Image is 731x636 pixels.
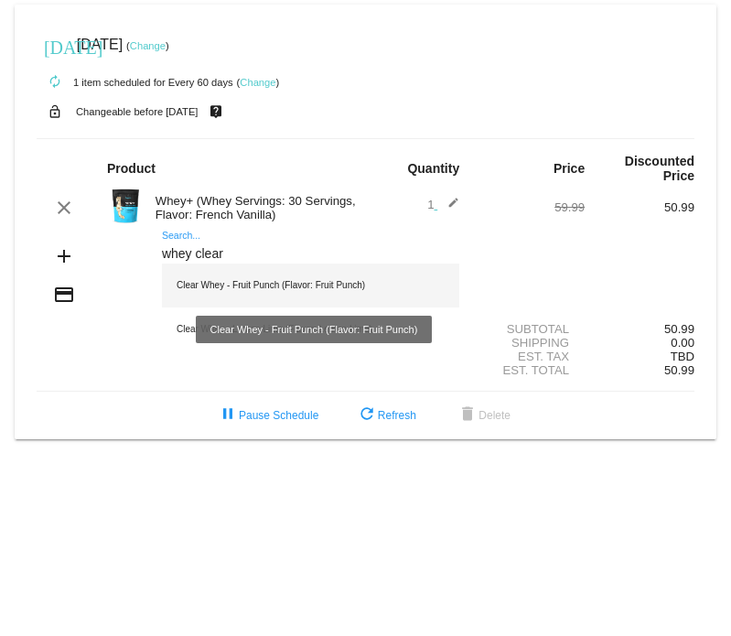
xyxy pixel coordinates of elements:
[162,247,459,262] input: Search...
[202,399,333,432] button: Pause Schedule
[585,200,694,214] div: 50.99
[475,350,585,363] div: Est. Tax
[107,161,156,176] strong: Product
[356,404,378,426] mat-icon: refresh
[44,71,66,93] mat-icon: autorenew
[217,409,318,422] span: Pause Schedule
[475,363,585,377] div: Est. Total
[356,409,416,422] span: Refresh
[205,100,227,124] mat-icon: live_help
[671,336,694,350] span: 0.00
[664,363,694,377] span: 50.99
[427,198,459,211] span: 1
[53,245,75,267] mat-icon: add
[107,188,144,224] img: Image-1-Carousel-Whey-2lb-Vanilla-no-badge-Transp.png
[442,399,525,432] button: Delete
[475,322,585,336] div: Subtotal
[457,404,478,426] mat-icon: delete
[554,161,585,176] strong: Price
[437,197,459,219] mat-icon: edit
[671,350,694,363] span: TBD
[44,35,66,57] mat-icon: [DATE]
[341,399,431,432] button: Refresh
[237,77,280,88] small: ( )
[53,197,75,219] mat-icon: clear
[585,322,694,336] div: 50.99
[162,307,459,351] div: Clear Whey - Lemon Lime (Flavor: Lemon Lime)
[162,264,459,307] div: Clear Whey - Fruit Punch (Flavor: Fruit Punch)
[240,77,275,88] a: Change
[217,404,239,426] mat-icon: pause
[37,77,233,88] small: 1 item scheduled for Every 60 days
[44,100,66,124] mat-icon: lock_open
[146,194,366,221] div: Whey+ (Whey Servings: 30 Servings, Flavor: French Vanilla)
[475,336,585,350] div: Shipping
[76,106,199,117] small: Changeable before [DATE]
[407,161,459,176] strong: Quantity
[130,40,166,51] a: Change
[126,40,169,51] small: ( )
[475,200,585,214] div: 59.99
[625,154,694,183] strong: Discounted Price
[457,409,511,422] span: Delete
[53,284,75,306] mat-icon: credit_card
